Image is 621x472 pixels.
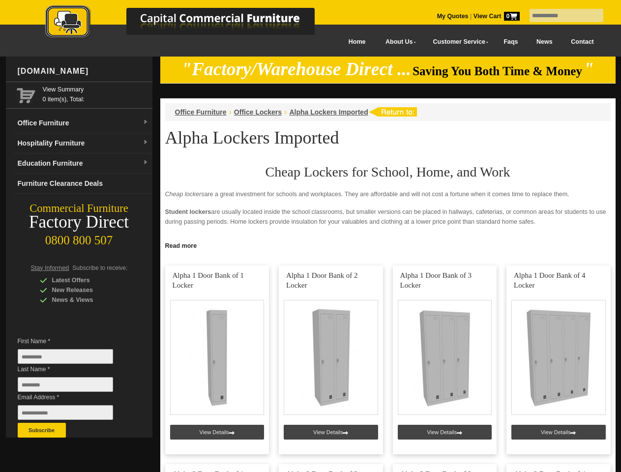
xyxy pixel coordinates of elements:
[31,265,69,271] span: Stay Informed
[504,12,520,21] span: 0
[527,31,562,53] a: News
[143,119,148,125] img: dropdown
[181,59,411,79] em: "Factory/Warehouse Direct ...
[72,265,127,271] span: Subscribe to receive:
[14,153,152,174] a: Education Furnituredropdown
[165,207,611,227] p: are usually located inside the school classrooms, but smaller versions can be placed in hallways,...
[375,31,422,53] a: About Us
[18,405,113,420] input: Email Address *
[18,392,128,402] span: Email Address *
[18,377,113,392] input: Last Name *
[229,107,232,117] li: ›
[14,174,152,194] a: Furniture Clearance Deals
[284,107,287,117] li: ›
[43,85,148,103] span: 0 item(s), Total:
[413,64,582,78] span: Saving You Both Time & Money
[495,31,528,53] a: Faqs
[6,215,152,229] div: Factory Direct
[14,57,152,86] div: [DOMAIN_NAME]
[6,229,152,247] div: 0800 800 507
[18,364,128,374] span: Last Name *
[562,31,603,53] a: Contact
[40,295,133,305] div: News & Views
[473,13,520,20] strong: View Cart
[18,5,362,41] img: Capital Commercial Furniture Logo
[165,191,205,198] em: Cheap lockers
[160,238,616,251] a: Click to read more
[165,189,611,199] p: are a great investment for schools and workplaces. They are affordable and will not cost a fortun...
[6,202,152,215] div: Commercial Furniture
[472,13,519,20] a: View Cart0
[18,5,362,44] a: Capital Commercial Furniture Logo
[165,165,611,179] h2: Cheap Lockers for School, Home, and Work
[289,108,368,116] a: Alpha Lockers Imported
[14,133,152,153] a: Hospitality Furnituredropdown
[40,275,133,285] div: Latest Offers
[18,336,128,346] span: First Name *
[43,85,148,94] a: View Summary
[165,208,211,215] strong: Student lockers
[175,108,227,116] a: Office Furniture
[143,140,148,146] img: dropdown
[40,285,133,295] div: New Releases
[14,113,152,133] a: Office Furnituredropdown
[143,160,148,166] img: dropdown
[584,59,594,79] em: "
[18,349,113,364] input: First Name *
[422,31,494,53] a: Customer Service
[165,128,611,147] h1: Alpha Lockers Imported
[18,423,66,438] button: Subscribe
[234,108,282,116] a: Office Lockers
[165,235,611,254] p: provide a sense of security for the employees. Since no one can enter or touch the locker, it red...
[437,13,469,20] a: My Quotes
[368,107,417,117] img: return to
